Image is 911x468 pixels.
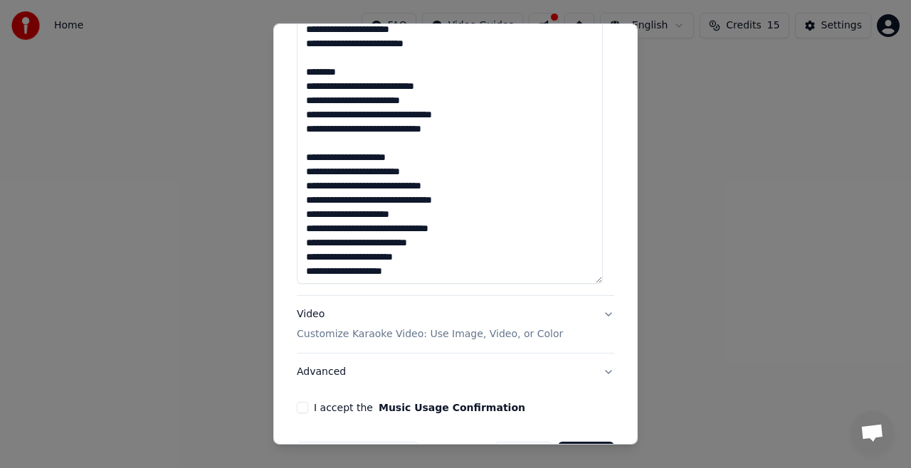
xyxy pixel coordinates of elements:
[558,442,614,467] button: Create
[297,296,614,353] button: VideoCustomize Karaoke Video: Use Image, Video, or Color
[297,327,563,341] p: Customize Karaoke Video: Use Image, Video, or Color
[297,353,614,390] button: Advanced
[495,442,552,467] button: Cancel
[379,403,525,413] button: I accept the
[314,403,525,413] label: I accept the
[297,307,563,341] div: Video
